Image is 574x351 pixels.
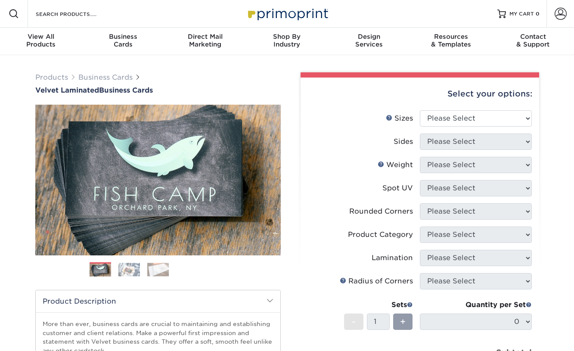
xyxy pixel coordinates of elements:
[176,259,198,280] img: Business Cards 04
[164,33,246,40] span: Direct Mail
[372,253,413,263] div: Lamination
[35,86,281,94] h1: Business Cards
[118,263,140,276] img: Business Cards 02
[328,33,410,40] span: Design
[536,11,540,17] span: 0
[246,33,328,48] div: Industry
[35,86,99,94] span: Velvet Laminated
[509,10,534,18] span: MY CART
[492,33,574,48] div: & Support
[307,78,532,110] div: Select your options:
[36,290,280,312] h2: Product Description
[386,113,413,124] div: Sizes
[82,28,164,55] a: BusinessCards
[90,259,111,281] img: Business Cards 01
[400,315,406,328] span: +
[420,300,532,310] div: Quantity per Set
[352,315,356,328] span: -
[492,33,574,40] span: Contact
[349,206,413,217] div: Rounded Corners
[328,28,410,55] a: DesignServices
[164,33,246,48] div: Marketing
[246,33,328,40] span: Shop By
[328,33,410,48] div: Services
[35,9,119,19] input: SEARCH PRODUCTS.....
[82,33,164,40] span: Business
[147,263,169,276] img: Business Cards 03
[410,33,492,48] div: & Templates
[78,73,133,81] a: Business Cards
[246,28,328,55] a: Shop ByIndustry
[410,33,492,40] span: Resources
[340,276,413,286] div: Radius of Corners
[344,300,413,310] div: Sets
[382,183,413,193] div: Spot UV
[205,259,226,280] img: Business Cards 05
[394,137,413,147] div: Sides
[348,230,413,240] div: Product Category
[164,28,246,55] a: Direct MailMarketing
[244,4,330,23] img: Primoprint
[35,86,281,94] a: Velvet LaminatedBusiness Cards
[492,28,574,55] a: Contact& Support
[378,160,413,170] div: Weight
[35,57,281,303] img: Velvet Laminated 01
[410,28,492,55] a: Resources& Templates
[82,33,164,48] div: Cards
[35,73,68,81] a: Products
